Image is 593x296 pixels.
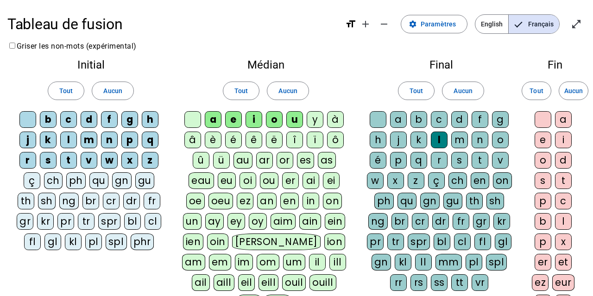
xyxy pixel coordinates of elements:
[218,172,236,189] div: eu
[329,254,346,271] div: ill
[415,254,432,271] div: ll
[286,132,303,148] div: î
[24,233,41,250] div: fl
[205,111,221,128] div: a
[15,59,167,70] h2: Initial
[370,152,386,169] div: é
[182,59,350,70] h2: Médian
[509,15,559,33] span: Français
[431,152,448,169] div: r
[101,111,118,128] div: f
[44,172,63,189] div: ch
[278,85,297,96] span: Aucun
[19,152,36,169] div: r
[555,132,572,148] div: i
[38,193,56,209] div: sh
[24,172,40,189] div: ç
[82,193,99,209] div: br
[182,254,205,271] div: am
[567,15,586,33] button: Entrer en plein écran
[309,254,326,271] div: il
[535,132,551,148] div: e
[327,111,344,128] div: à
[184,132,201,148] div: â
[410,85,423,96] span: Tout
[390,111,407,128] div: a
[65,233,82,250] div: kl
[370,132,386,148] div: h
[121,111,138,128] div: g
[237,193,253,209] div: ez
[214,274,234,291] div: aill
[89,172,108,189] div: qu
[564,85,583,96] span: Aucun
[555,254,572,271] div: et
[454,85,472,96] span: Aucun
[40,152,57,169] div: s
[57,213,74,230] div: pr
[471,172,489,189] div: en
[555,111,572,128] div: a
[299,213,321,230] div: ain
[233,152,252,169] div: au
[492,132,509,148] div: o
[535,172,551,189] div: s
[530,85,543,96] span: Tout
[412,213,429,230] div: cr
[18,193,34,209] div: th
[410,111,427,128] div: b
[474,233,491,250] div: fl
[535,152,551,169] div: o
[552,274,574,291] div: eur
[256,152,273,169] div: ar
[280,193,299,209] div: en
[85,233,102,250] div: pl
[327,132,344,148] div: ô
[307,111,323,128] div: y
[451,132,468,148] div: m
[451,152,468,169] div: s
[257,254,279,271] div: om
[435,254,462,271] div: mm
[365,59,517,70] h2: Final
[78,213,95,230] div: tr
[492,152,509,169] div: v
[121,132,138,148] div: p
[390,152,407,169] div: p
[448,172,467,189] div: ch
[421,19,456,30] span: Paramètres
[356,15,375,33] button: Augmenter la taille de la police
[131,233,154,250] div: phr
[40,132,57,148] div: k
[535,254,551,271] div: er
[7,9,338,39] h1: Tableau de fusion
[103,193,120,209] div: cr
[205,213,224,230] div: ay
[360,19,371,30] mat-icon: add
[391,213,408,230] div: br
[408,172,424,189] div: z
[112,172,132,189] div: gn
[209,254,231,271] div: em
[48,82,84,100] button: Tout
[466,193,483,209] div: th
[375,15,393,33] button: Diminuer la taille de la police
[451,111,468,128] div: d
[410,132,427,148] div: k
[398,82,435,100] button: Tout
[121,152,138,169] div: x
[397,193,416,209] div: qu
[379,19,390,30] mat-icon: remove
[303,193,319,209] div: in
[367,233,384,250] div: pr
[260,172,278,189] div: ou
[309,274,336,291] div: ouill
[142,111,158,128] div: h
[475,15,508,33] span: English
[60,132,77,148] div: l
[240,172,256,189] div: oi
[492,111,509,128] div: g
[286,111,303,128] div: u
[17,213,33,230] div: gr
[81,132,97,148] div: m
